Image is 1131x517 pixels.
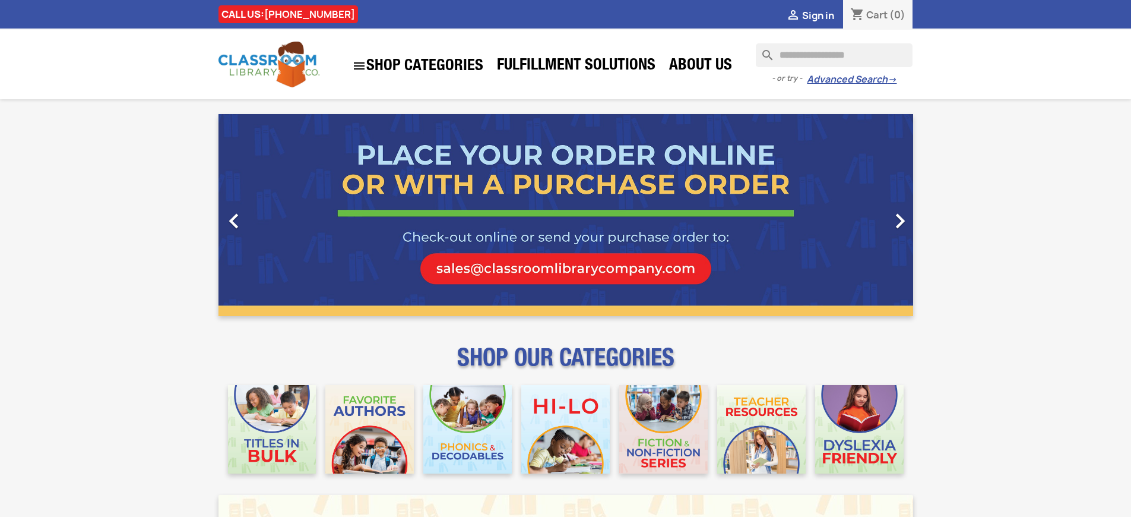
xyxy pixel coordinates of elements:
i:  [885,206,915,236]
input: Search [756,43,913,67]
a: [PHONE_NUMBER] [264,8,355,21]
span: Sign in [802,9,834,22]
img: Classroom Library Company [218,42,319,87]
img: CLC_Bulk_Mobile.jpg [228,385,316,474]
i:  [352,59,366,73]
div: CALL US: [218,5,358,23]
a: Next [809,114,913,316]
a: About Us [663,55,738,78]
p: SHOP OUR CATEGORIES [218,354,913,376]
img: CLC_Favorite_Authors_Mobile.jpg [325,385,414,474]
img: CLC_Fiction_Nonfiction_Mobile.jpg [619,385,708,474]
img: CLC_Teacher_Resources_Mobile.jpg [717,385,806,474]
img: CLC_Dyslexia_Mobile.jpg [815,385,904,474]
i: search [756,43,770,58]
span: - or try - [772,72,807,84]
ul: Carousel container [218,114,913,316]
i: shopping_cart [850,8,864,23]
span: → [888,74,896,86]
a: SHOP CATEGORIES [346,53,489,79]
img: CLC_HiLo_Mobile.jpg [521,385,610,474]
a: Advanced Search→ [807,74,896,86]
span: Cart [866,8,888,21]
img: CLC_Phonics_And_Decodables_Mobile.jpg [423,385,512,474]
a: Fulfillment Solutions [491,55,661,78]
span: (0) [889,8,905,21]
i:  [219,206,249,236]
a:  Sign in [786,9,834,22]
a: Previous [218,114,323,316]
i:  [786,9,800,23]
